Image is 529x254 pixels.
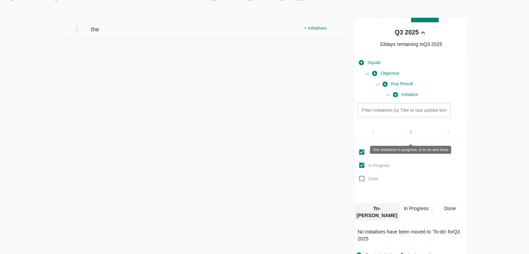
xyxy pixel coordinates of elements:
[399,203,433,221] div: In Progress
[393,91,418,99] span: Initiative
[368,150,378,155] span: To do
[368,163,390,168] span: In Progress
[433,203,467,221] div: Done
[357,103,450,117] input: Filter Initiatives by Title or last update text
[383,80,413,88] span: Key Result
[302,23,328,34] div: + Initiatives
[368,176,378,181] span: Done
[395,28,419,37] div: Q3 2025
[359,59,380,67] span: Squad
[91,18,101,34] span: the
[358,228,464,242] p: No Initiatives have been moved to ' To-do ' for Q3 2025
[372,70,399,78] span: Objective
[355,203,399,221] div: To-[PERSON_NAME]
[380,41,442,47] span: 33 days remaining in Q3 2025
[381,79,415,89] button: Key Result
[357,57,382,68] button: Squad
[370,68,401,79] button: Objective
[391,89,420,100] button: Initiative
